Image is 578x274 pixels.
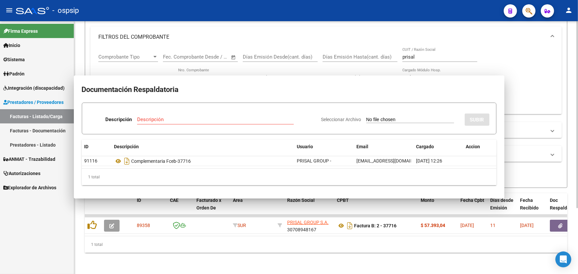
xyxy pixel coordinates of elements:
datatable-header-cell: Descripción [112,140,294,154]
datatable-header-cell: Usuario [294,140,354,154]
span: Autorizaciones [3,170,40,177]
datatable-header-cell: CAE [167,193,194,222]
span: Accion [466,144,480,149]
mat-icon: person [565,6,573,14]
span: [DATE] 12:26 [416,158,443,163]
strong: $ 57.393,04 [421,223,445,228]
datatable-header-cell: Días desde Emisión [488,193,517,222]
p: Descripción [105,116,132,123]
span: Area [233,198,243,203]
div: 1 total [82,169,497,185]
div: 30708948167 [287,219,332,233]
span: 91116 [84,158,98,163]
span: Email [357,144,369,149]
span: Comprobante Tipo [98,54,152,60]
datatable-header-cell: Area [230,193,275,222]
span: Integración (discapacidad) [3,84,65,92]
datatable-header-cell: Razón Social [285,193,334,222]
button: SUBIR [465,114,490,126]
datatable-header-cell: Monto [418,193,458,222]
datatable-header-cell: Email [354,140,414,154]
i: Descargar documento [123,156,131,166]
datatable-header-cell: CPBT [334,193,418,222]
span: SUR [233,223,246,228]
span: [DATE] [520,223,534,228]
span: ID [137,198,141,203]
datatable-header-cell: Cargado [414,140,463,154]
mat-panel-title: FILTROS DEL COMPROBANTE [98,33,546,41]
span: Razón Social [287,198,315,203]
span: Facturado x Orden De [196,198,221,210]
div: Open Intercom Messenger [555,251,571,267]
i: Descargar documento [345,220,354,231]
div: Complementaria Fceb-37716 [114,156,292,166]
mat-icon: menu [5,6,13,14]
span: Fecha Cpbt [460,198,484,203]
span: Usuario [297,144,313,149]
datatable-header-cell: Fecha Recibido [517,193,547,222]
datatable-header-cell: Facturado x Orden De [194,193,230,222]
span: Explorador de Archivos [3,184,56,191]
datatable-header-cell: ID [134,193,167,222]
div: 1 total [85,236,567,253]
span: Cargado [416,144,434,149]
strong: Factura B: 2 - 37716 [354,223,396,228]
span: Descripción [114,144,139,149]
span: [DATE] [460,223,474,228]
span: Sistema [3,56,25,63]
button: Open calendar [230,54,237,61]
span: [EMAIL_ADDRESS][DOMAIN_NAME] [357,158,430,163]
span: Padrón [3,70,25,77]
span: Prestadores / Proveedores [3,99,64,106]
datatable-header-cell: ID [82,140,112,154]
span: SUBIR [470,117,484,123]
span: Firma Express [3,27,38,35]
span: Fecha Recibido [520,198,539,210]
span: - ospsip [52,3,79,18]
span: Seleccionar Archivo [321,117,361,122]
datatable-header-cell: Fecha Cpbt [458,193,488,222]
datatable-header-cell: Accion [463,140,497,154]
input: Fecha inicio [163,54,190,60]
span: 11 [490,223,496,228]
span: PRISAL GROUP S.A. [287,220,329,225]
input: Fecha fin [196,54,228,60]
span: ID [84,144,89,149]
span: 89358 [137,223,150,228]
span: Días desde Emisión [490,198,513,210]
h2: Documentación Respaldatoria [82,83,497,96]
span: CAE Válido [338,74,392,80]
span: CAE [170,198,179,203]
span: PRISAL GROUP - [297,158,332,163]
span: ANMAT - Trazabilidad [3,156,55,163]
span: Todos [402,74,416,80]
span: CPBT [337,198,349,203]
span: Inicio [3,42,20,49]
span: Monto [421,198,434,203]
